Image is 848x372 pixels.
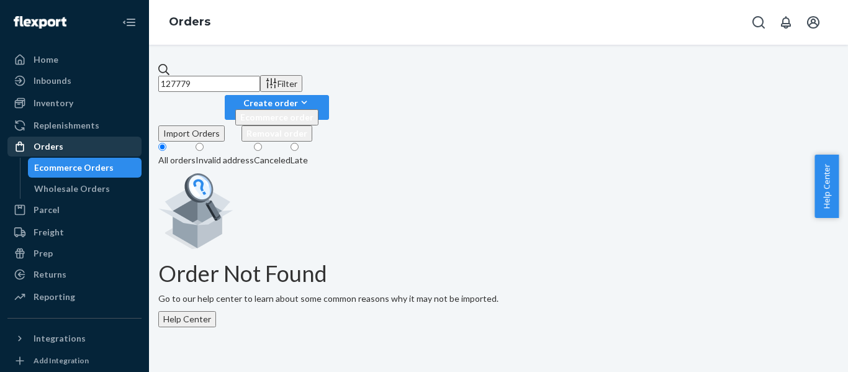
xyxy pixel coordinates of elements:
[34,247,53,260] div: Prep
[746,10,771,35] button: Open Search Box
[34,204,60,216] div: Parcel
[34,53,58,66] div: Home
[7,222,142,242] a: Freight
[158,261,839,286] h1: Order Not Found
[158,311,216,327] button: Help Center
[196,154,254,166] div: Invalid address
[7,287,142,307] a: Reporting
[235,109,318,125] button: Ecommerce order
[34,161,114,174] div: Ecommerce Orders
[7,329,142,348] button: Integrations
[158,125,225,142] button: Import Orders
[34,332,86,345] div: Integrations
[225,95,329,120] button: Create orderEcommerce orderRemoval order
[158,143,166,151] input: All orders
[801,10,826,35] button: Open account menu
[7,50,142,70] a: Home
[28,158,142,178] a: Ecommerce Orders
[34,355,89,366] div: Add Integration
[34,140,63,153] div: Orders
[159,4,220,40] ol: breadcrumbs
[7,243,142,263] a: Prep
[7,265,142,284] a: Returns
[34,119,99,132] div: Replenishments
[7,200,142,220] a: Parcel
[254,143,262,151] input: Canceled
[117,10,142,35] button: Close Navigation
[7,71,142,91] a: Inbounds
[34,226,64,238] div: Freight
[254,154,291,166] div: Canceled
[28,179,142,199] a: Wholesale Orders
[814,155,839,218] button: Help Center
[34,183,110,195] div: Wholesale Orders
[34,268,66,281] div: Returns
[7,93,142,113] a: Inventory
[260,75,302,92] button: Filter
[34,75,71,87] div: Inbounds
[265,77,297,90] div: Filter
[240,112,313,122] span: Ecommerce order
[291,143,299,151] input: Late
[7,116,142,135] a: Replenishments
[158,293,839,305] p: Go to our help center to learn about some common reasons why it may not be imported.
[291,154,308,166] div: Late
[158,76,260,92] input: Search orders
[34,291,75,303] div: Reporting
[14,16,66,29] img: Flexport logo
[169,15,210,29] a: Orders
[235,96,318,109] div: Create order
[158,154,196,166] div: All orders
[7,353,142,368] a: Add Integration
[196,143,204,151] input: Invalid address
[241,125,312,142] button: Removal order
[34,97,73,109] div: Inventory
[246,128,307,138] span: Removal order
[158,170,233,249] img: Empty list
[7,137,142,157] a: Orders
[774,10,798,35] button: Open notifications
